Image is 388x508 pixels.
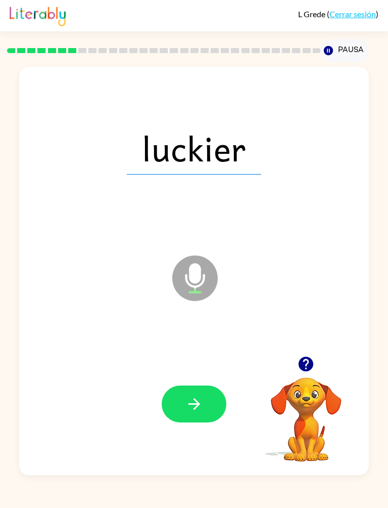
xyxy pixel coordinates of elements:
[329,9,376,19] a: Cerrar sesión
[298,9,378,19] div: ( )
[256,362,357,463] video: Tu navegador debe admitir la reproducción de archivos .mp4 para usar Literably. Intenta usar otro...
[320,39,368,62] button: Pausa
[10,4,66,26] img: Literably
[127,122,261,175] span: luckier
[298,9,327,19] span: L Grede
